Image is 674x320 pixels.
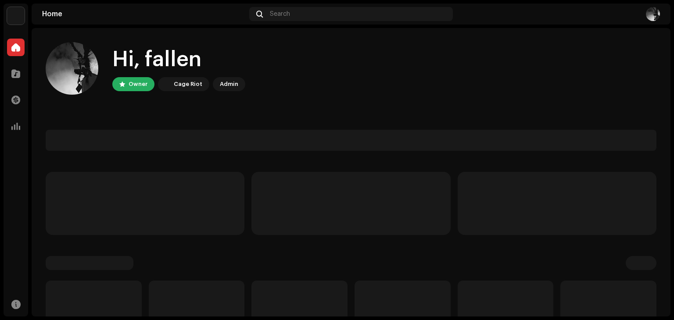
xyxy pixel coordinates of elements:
div: Owner [129,79,147,89]
div: Admin [220,79,238,89]
img: 22be1030-0c4c-49b4-a71a-a821ce5691e4 [646,7,660,21]
div: Hi, fallen [112,46,245,74]
div: Home [42,11,246,18]
div: Cage Riot [174,79,202,89]
img: 3bdc119d-ef2f-4d41-acde-c0e9095fc35a [160,79,170,89]
span: Search [270,11,290,18]
img: 3bdc119d-ef2f-4d41-acde-c0e9095fc35a [7,7,25,25]
img: 22be1030-0c4c-49b4-a71a-a821ce5691e4 [46,42,98,95]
